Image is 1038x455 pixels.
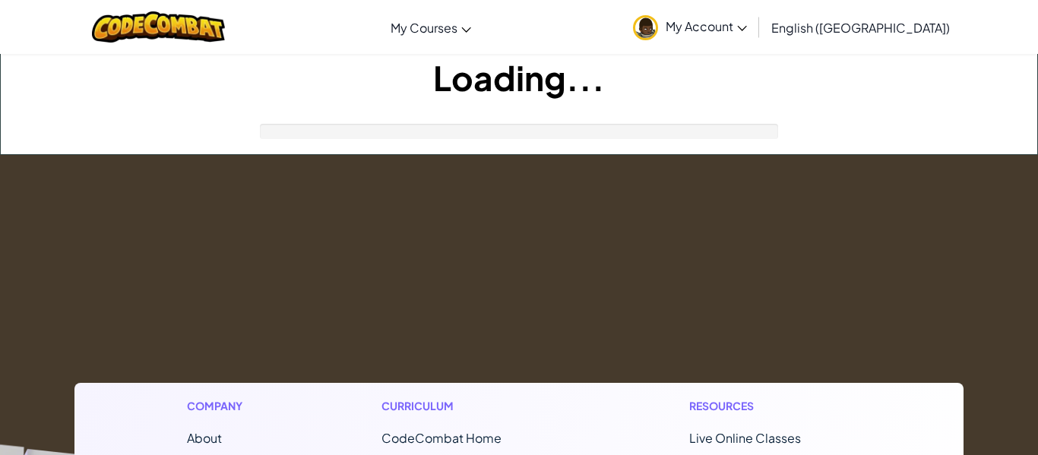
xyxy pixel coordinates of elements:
img: avatar [633,15,658,40]
h1: Curriculum [381,398,565,414]
span: My Account [666,18,747,34]
h1: Company [187,398,258,414]
a: Live Online Classes [689,430,801,446]
span: English ([GEOGRAPHIC_DATA]) [771,20,950,36]
a: My Account [625,3,755,51]
img: CodeCombat logo [92,11,225,43]
a: English ([GEOGRAPHIC_DATA]) [764,7,957,48]
a: My Courses [383,7,479,48]
h1: Loading... [1,54,1037,101]
span: My Courses [391,20,457,36]
a: About [187,430,222,446]
span: CodeCombat Home [381,430,502,446]
h1: Resources [689,398,851,414]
